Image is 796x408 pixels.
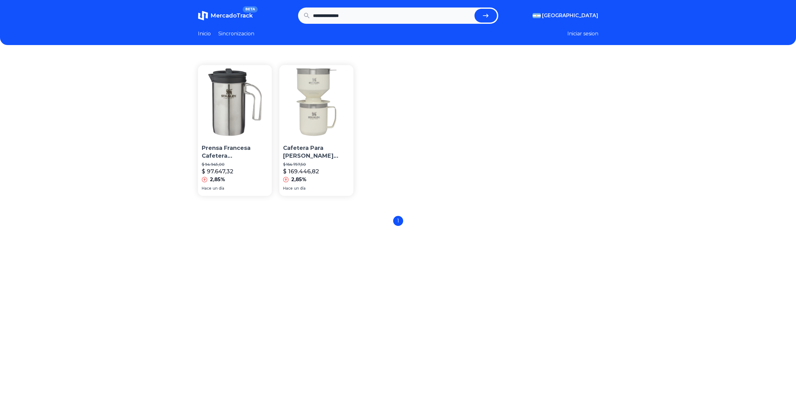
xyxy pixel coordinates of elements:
button: [GEOGRAPHIC_DATA] [533,12,598,19]
p: $ 97.647,32 [202,167,233,176]
a: MercadoTrackBETA [198,11,253,21]
p: $ 164.757,50 [283,162,350,167]
a: Inicio [198,30,211,38]
button: Iniciar sesion [567,30,598,38]
p: $ 169.446,82 [283,167,319,176]
span: un día [213,186,224,191]
span: un día [294,186,306,191]
p: 2,85% [291,176,307,183]
p: 2,85% [210,176,225,183]
a: Cafetera Para Verter Stanley Classic The Perfect-brewCafetera Para [PERSON_NAME] Classic The Perf... [279,65,353,196]
img: Cafetera Para Verter Stanley Classic The Perfect-brew [279,65,353,139]
img: Argentina [533,13,541,18]
p: Cafetera Para [PERSON_NAME] Classic The Perfect-brew [283,144,350,160]
span: Hace [202,186,211,191]
a: Prensa Francesa Cafetera Stanley, 946 Ml, Acero InoxidablePrensa Francesa Cafetera [PERSON_NAME],... [198,65,272,196]
img: MercadoTrack [198,11,208,21]
span: [GEOGRAPHIC_DATA] [542,12,598,19]
span: BETA [243,6,257,13]
p: Prensa Francesa Cafetera [PERSON_NAME], 946 Ml, Acero Inoxidable [202,144,268,160]
p: $ 94.945,00 [202,162,268,167]
span: Hace [283,186,293,191]
a: Sincronizacion [218,30,254,38]
span: MercadoTrack [210,12,253,19]
img: Prensa Francesa Cafetera Stanley, 946 Ml, Acero Inoxidable [198,65,272,139]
